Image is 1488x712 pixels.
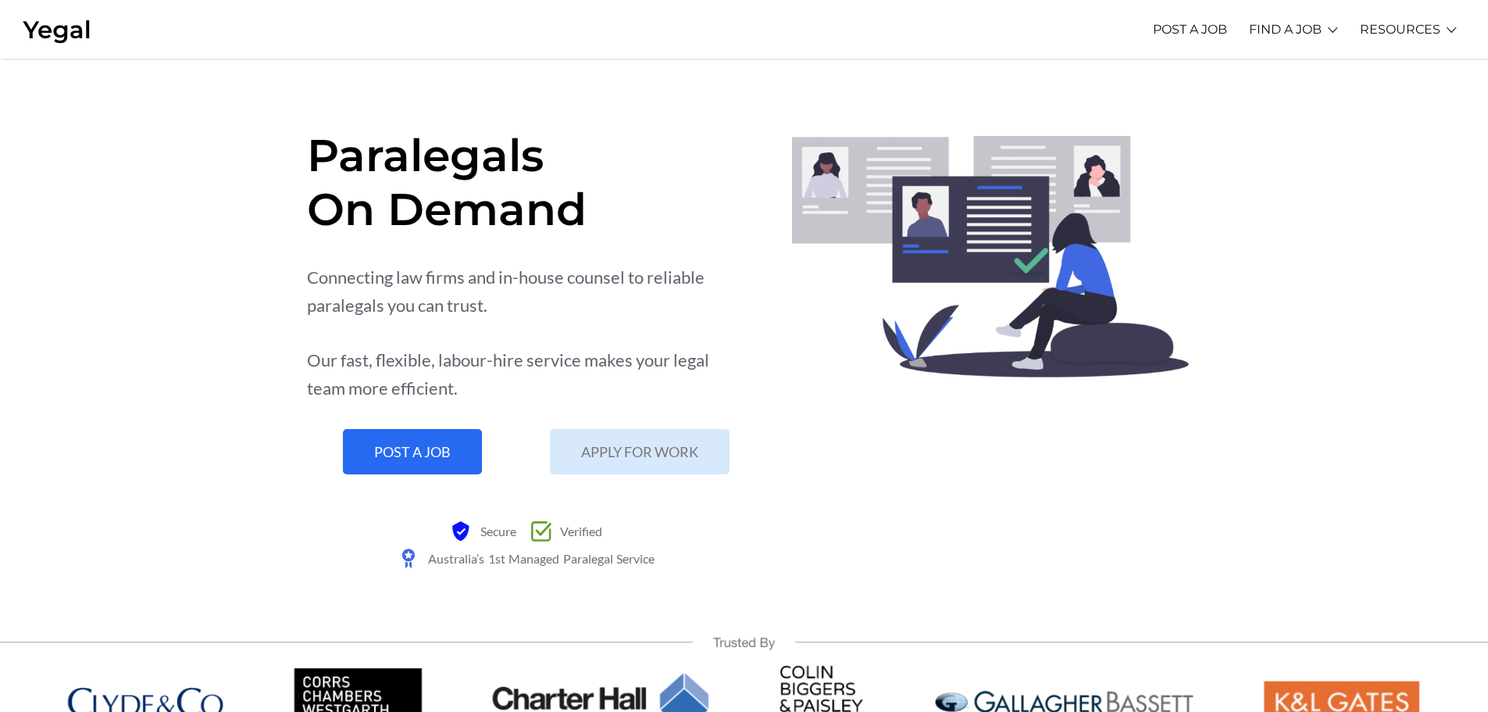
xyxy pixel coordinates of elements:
[581,445,698,459] span: APPLY FOR WORK
[1249,8,1322,51] a: FIND A JOB
[556,517,602,545] span: Verified
[343,429,482,474] a: POST A JOB
[307,263,745,320] div: Connecting law firms and in-house counsel to reliable paralegals you can trust.
[307,128,745,236] h1: Paralegals On Demand
[550,429,730,474] a: APPLY FOR WORK
[476,517,516,545] span: Secure
[1360,8,1440,51] a: RESOURCES
[374,445,451,459] span: POST A JOB
[307,346,745,403] div: Our fast, flexible, labour-hire service makes your legal team more efficient.
[1153,8,1227,51] a: POST A JOB
[424,545,655,572] span: Australia’s 1st Managed Paralegal Service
